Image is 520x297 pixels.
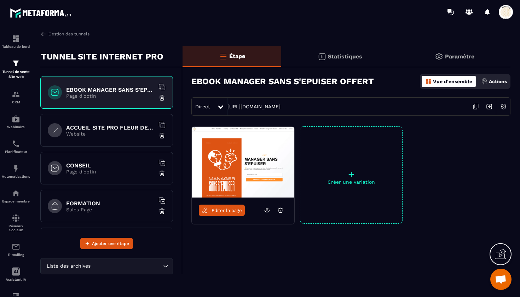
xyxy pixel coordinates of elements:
img: dashboard-orange.40269519.svg [425,78,432,85]
a: social-networksocial-networkRéseaux Sociaux [2,209,30,237]
img: trash [158,170,166,177]
img: email [12,242,20,251]
p: Page d'optin [66,93,155,99]
p: Assistant IA [2,278,30,281]
p: + [300,169,402,179]
a: automationsautomationsEspace membre [2,184,30,209]
a: schedulerschedulerPlanificateur [2,134,30,159]
h6: FORMATION [66,200,155,207]
p: Étape [229,53,245,59]
p: Sales Page [66,207,155,212]
a: formationformationCRM [2,85,30,109]
a: emailemailE-mailing [2,237,30,262]
p: Tableau de bord [2,45,30,48]
h6: EBOOK MANAGER SANS S'EPUISER OFFERT [66,86,155,93]
p: TUNNEL SITE INTERNET PRO [41,50,163,64]
a: [URL][DOMAIN_NAME] [227,104,281,109]
button: Ajouter une étape [80,238,133,249]
span: Liste des archives [45,262,92,270]
h3: EBOOK MANAGER SANS S'EPUISER OFFERT [191,76,374,86]
p: Webinaire [2,125,30,129]
img: setting-gr.5f69749f.svg [435,52,443,61]
a: Éditer la page [199,205,245,216]
img: arrow-next.bcc2205e.svg [483,100,496,113]
input: Search for option [92,262,161,270]
img: bars-o.4a397970.svg [219,52,227,61]
img: trash [158,94,166,101]
a: automationsautomationsWebinaire [2,109,30,134]
a: formationformationTunnel de vente Site web [2,54,30,85]
p: Espace membre [2,199,30,203]
a: Assistant IA [2,262,30,287]
a: formationformationTableau de bord [2,29,30,54]
img: automations [12,189,20,198]
p: Planificateur [2,150,30,154]
p: Page d'optin [66,169,155,175]
p: Statistiques [328,53,362,60]
p: Website [66,131,155,137]
p: Tunnel de vente Site web [2,69,30,79]
p: Actions [489,79,507,84]
img: social-network [12,214,20,222]
img: scheduler [12,139,20,148]
p: CRM [2,100,30,104]
h6: ACCUEIL SITE PRO FLEUR DE VIE [66,124,155,131]
img: automations [12,115,20,123]
h6: CONSEIL [66,162,155,169]
img: logo [10,6,74,19]
div: Search for option [40,258,173,274]
img: stats.20deebd0.svg [318,52,326,61]
img: formation [12,34,20,43]
div: Ouvrir le chat [490,269,512,290]
p: Automatisations [2,175,30,178]
img: actions.d6e523a2.png [481,78,487,85]
img: trash [158,208,166,215]
p: Paramètre [445,53,474,60]
span: Éditer la page [212,208,242,213]
img: automations [12,164,20,173]
p: E-mailing [2,253,30,257]
span: Ajouter une étape [92,240,129,247]
p: Réseaux Sociaux [2,224,30,232]
img: formation [12,59,20,68]
img: arrow [40,31,47,37]
img: setting-w.858f3a88.svg [497,100,510,113]
a: automationsautomationsAutomatisations [2,159,30,184]
img: image [192,127,294,198]
a: Gestion des tunnels [40,31,89,37]
p: Vue d'ensemble [433,79,472,84]
img: formation [12,90,20,98]
p: Créer une variation [300,179,402,185]
img: trash [158,132,166,139]
span: Direct [195,104,210,109]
